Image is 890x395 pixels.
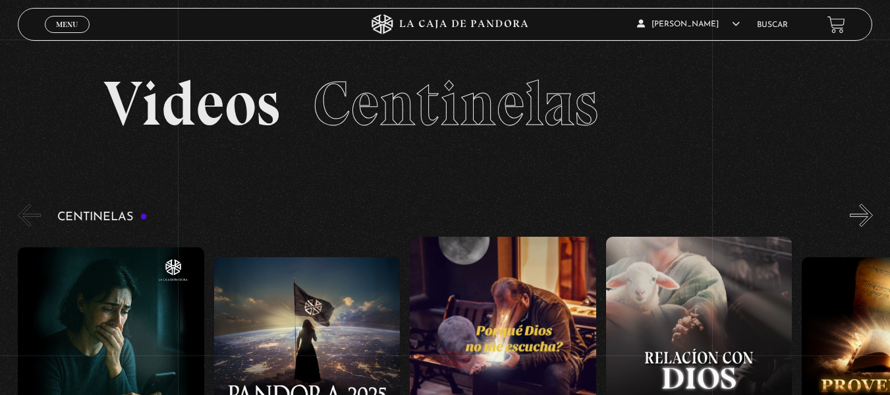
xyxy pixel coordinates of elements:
span: Centinelas [313,66,598,141]
button: Previous [18,204,41,227]
h2: Videos [103,73,787,135]
button: Next [850,204,873,227]
a: View your shopping cart [827,15,845,33]
span: [PERSON_NAME] [637,20,740,28]
a: Buscar [757,21,788,29]
span: Cerrar [51,32,82,41]
h3: Centinelas [57,211,148,224]
span: Menu [56,20,78,28]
